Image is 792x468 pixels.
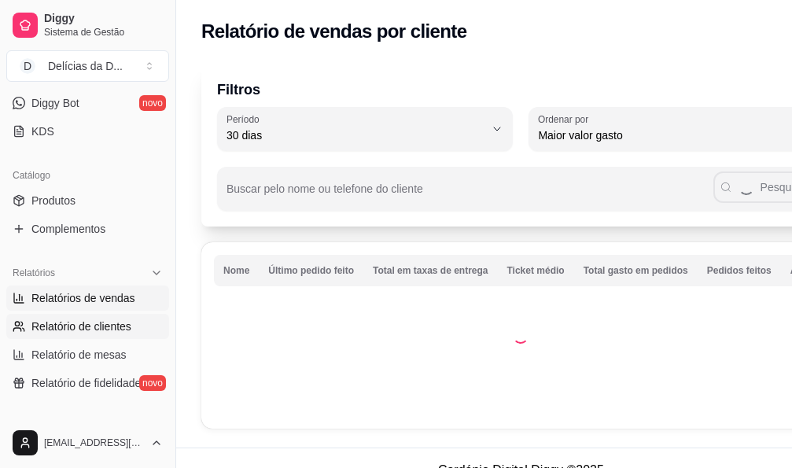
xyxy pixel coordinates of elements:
a: Produtos [6,188,169,213]
button: Select a team [6,50,169,82]
label: Período [227,112,264,126]
span: Sistema de Gestão [44,26,163,39]
span: Relatório de mesas [31,347,127,363]
a: Complementos [6,216,169,241]
div: Catálogo [6,163,169,188]
a: DiggySistema de Gestão [6,6,169,44]
span: Complementos [31,221,105,237]
div: Delícias da D ... [48,58,123,74]
button: Período30 dias [217,107,513,151]
span: 30 dias [227,127,484,143]
span: D [20,58,35,74]
a: Relatório de mesas [6,342,169,367]
span: Diggy [44,12,163,26]
a: Diggy Botnovo [6,90,169,116]
span: Relatórios de vendas [31,290,135,306]
span: Relatório de fidelidade [31,375,141,391]
a: Relatórios de vendas [6,286,169,311]
span: Diggy Bot [31,95,79,111]
span: Relatório de clientes [31,319,131,334]
a: KDS [6,119,169,144]
a: Relatório de fidelidadenovo [6,370,169,396]
div: Gerenciar [6,415,169,440]
label: Ordenar por [538,112,594,126]
input: Buscar pelo nome ou telefone do cliente [227,187,713,203]
span: KDS [31,123,54,139]
span: Relatórios [13,267,55,279]
span: [EMAIL_ADDRESS][DOMAIN_NAME] [44,437,144,449]
span: Produtos [31,193,76,208]
div: Loading [513,328,529,344]
h2: Relatório de vendas por cliente [201,19,467,44]
a: Relatório de clientes [6,314,169,339]
button: [EMAIL_ADDRESS][DOMAIN_NAME] [6,424,169,462]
